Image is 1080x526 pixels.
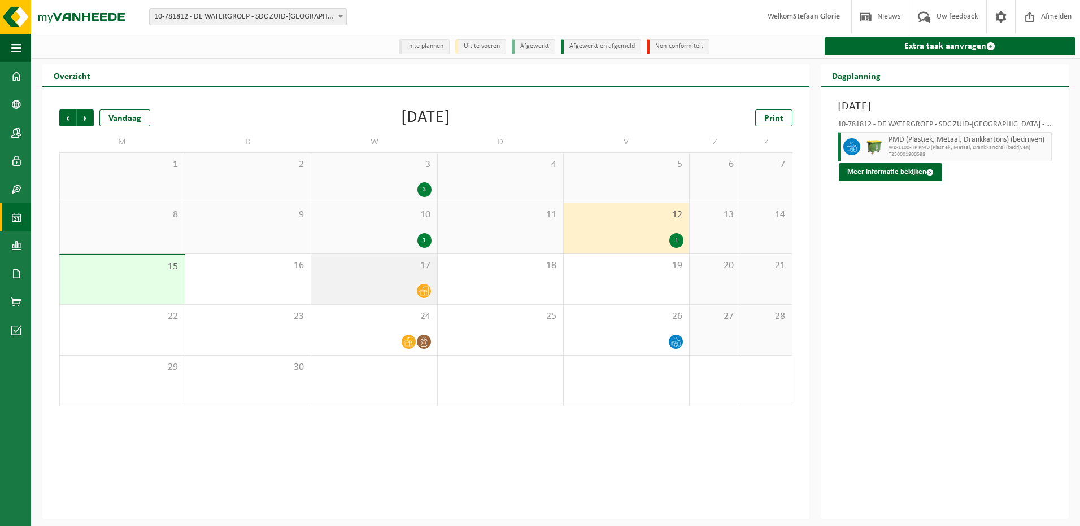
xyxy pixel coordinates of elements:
span: 6 [695,159,735,171]
span: PMD (Plastiek, Metaal, Drankkartons) (bedrijven) [889,135,1048,144]
span: Vorige [59,109,76,126]
span: 24 [317,310,431,323]
button: Meer informatie bekijken [839,163,942,181]
div: 3 [417,182,432,197]
span: 16 [191,260,305,272]
span: T250001900598 [889,151,1048,158]
td: Z [690,132,741,152]
span: WB-1100-HP PMD (Plastiek, Metaal, Drankkartons) (bedrijven) [889,144,1048,151]
span: 9 [191,209,305,221]
span: 23 [191,310,305,323]
span: 13 [695,209,735,221]
h2: Dagplanning [821,64,892,86]
span: 8 [66,209,179,221]
span: 4 [443,159,558,171]
a: Extra taak aanvragen [825,37,1075,55]
li: Afgewerkt [512,39,555,54]
div: 1 [417,233,432,248]
span: 5 [569,159,683,171]
img: WB-1100-HPE-GN-50 [866,138,883,155]
h2: Overzicht [42,64,102,86]
td: M [59,132,185,152]
strong: Stefaan Glorie [793,12,840,21]
span: 17 [317,260,431,272]
span: 1 [66,159,179,171]
span: 18 [443,260,558,272]
li: In te plannen [399,39,450,54]
li: Uit te voeren [455,39,506,54]
span: 10-781812 - DE WATERGROEP - SDC ZUID-MOORSELE - MOORSELE [150,9,346,25]
li: Afgewerkt en afgemeld [561,39,641,54]
span: 12 [569,209,683,221]
span: 29 [66,361,179,374]
span: 21 [747,260,786,272]
span: 15 [66,261,179,273]
div: Vandaag [99,109,150,126]
span: 20 [695,260,735,272]
span: 2 [191,159,305,171]
span: 26 [569,310,683,323]
span: Print [764,114,783,123]
td: W [311,132,437,152]
span: 14 [747,209,786,221]
td: D [185,132,311,152]
span: 3 [317,159,431,171]
span: Volgende [77,109,94,126]
span: 25 [443,310,558,323]
a: Print [755,109,792,126]
span: 11 [443,209,558,221]
td: D [438,132,564,152]
span: 10 [317,209,431,221]
span: 28 [747,310,786,323]
h3: [DATE] [838,98,1052,115]
span: 30 [191,361,305,374]
span: 22 [66,310,179,323]
span: 27 [695,310,735,323]
li: Non-conformiteit [647,39,709,54]
div: 1 [669,233,683,248]
span: 19 [569,260,683,272]
span: 10-781812 - DE WATERGROEP - SDC ZUID-MOORSELE - MOORSELE [149,8,347,25]
div: 10-781812 - DE WATERGROEP - SDC ZUID-[GEOGRAPHIC_DATA] - [GEOGRAPHIC_DATA] [838,121,1052,132]
div: [DATE] [401,109,450,126]
span: 7 [747,159,786,171]
td: Z [741,132,792,152]
td: V [564,132,690,152]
